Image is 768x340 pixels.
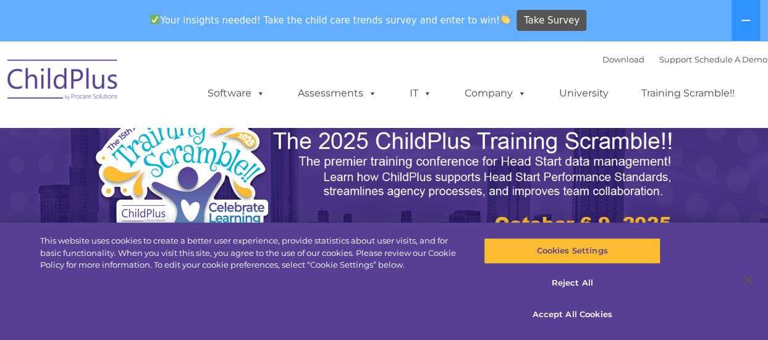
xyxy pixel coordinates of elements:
span: Your insights needed! Take the child care trends survey and enter to win! [145,8,515,32]
a: Software [195,81,277,106]
button: Close [735,266,762,294]
div: This website uses cookies to create a better user experience, provide statistics about user visit... [40,235,461,271]
a: Take Survey [517,10,586,32]
img: 👏 [500,15,510,24]
a: Download [602,54,644,64]
span: Phone number [172,132,224,142]
a: Company [452,81,539,106]
font: | [602,54,767,64]
button: Reject All [484,270,660,296]
a: Support [659,54,692,64]
a: Assessments [285,81,389,106]
a: University [547,81,621,106]
button: Cookies Settings [484,238,660,264]
img: ✅ [150,15,159,24]
button: Accept All Cookies [484,302,660,328]
img: ChildPlus by Procare Solutions [1,51,125,113]
a: IT [397,81,444,106]
a: Training Scramble!! [629,81,747,106]
span: Last name [172,82,209,91]
span: Take Survey [524,10,580,32]
a: Schedule A Demo [694,54,767,64]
